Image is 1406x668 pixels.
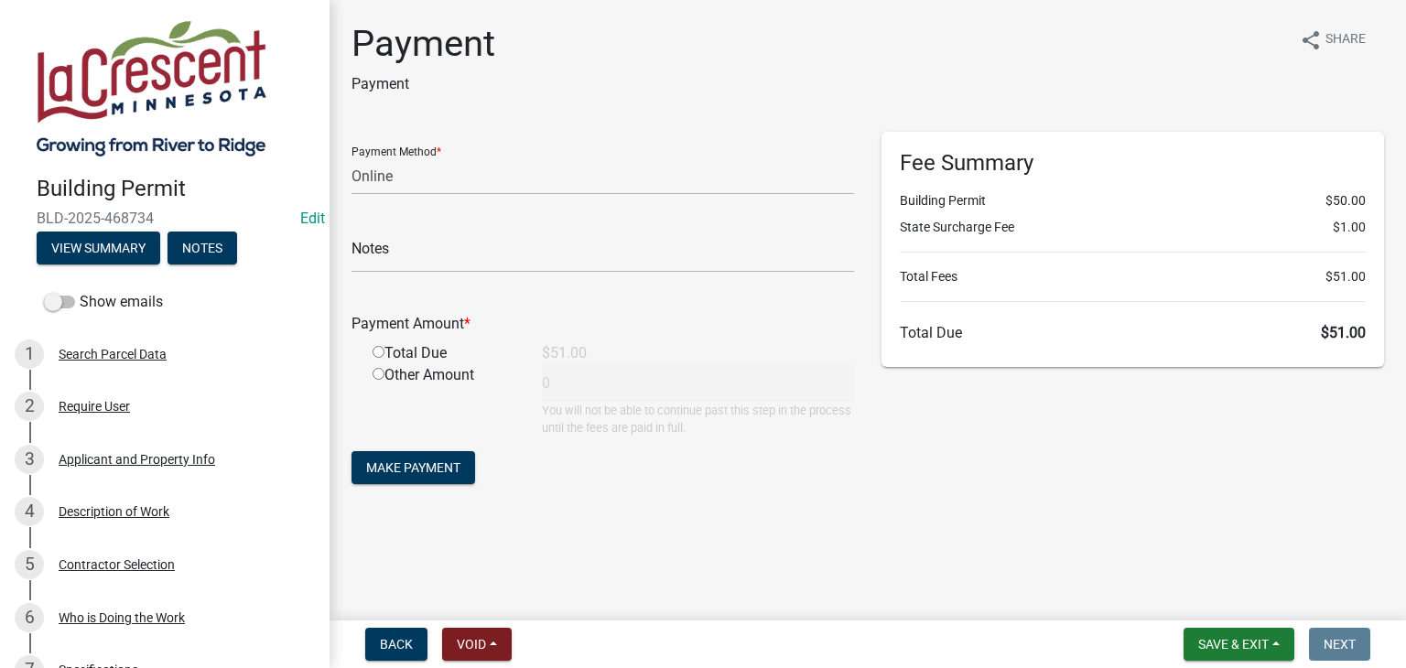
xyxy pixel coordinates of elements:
[365,628,427,661] button: Back
[168,232,237,264] button: Notes
[1300,29,1322,51] i: share
[59,400,130,413] div: Require User
[59,348,167,361] div: Search Parcel Data
[351,22,495,66] h1: Payment
[359,342,528,364] div: Total Due
[900,218,1366,237] li: State Surcharge Fee
[37,210,293,227] span: BLD-2025-468734
[1285,22,1380,58] button: shareShare
[1309,628,1370,661] button: Next
[168,242,237,256] wm-modal-confirm: Notes
[900,267,1366,286] li: Total Fees
[15,497,44,526] div: 4
[1198,637,1269,652] span: Save & Exit
[59,558,175,571] div: Contractor Selection
[15,550,44,579] div: 5
[380,637,413,652] span: Back
[1325,191,1366,210] span: $50.00
[442,628,512,661] button: Void
[1324,637,1356,652] span: Next
[37,242,160,256] wm-modal-confirm: Summary
[1184,628,1294,661] button: Save & Exit
[1325,29,1366,51] span: Share
[59,611,185,624] div: Who is Doing the Work
[1321,324,1366,341] span: $51.00
[15,339,44,369] div: 1
[15,603,44,632] div: 6
[457,637,486,652] span: Void
[59,453,215,466] div: Applicant and Property Info
[15,392,44,421] div: 2
[300,210,325,227] wm-modal-confirm: Edit Application Number
[37,232,160,264] button: View Summary
[44,291,163,313] label: Show emails
[900,150,1366,177] h6: Fee Summary
[1333,218,1366,237] span: $1.00
[359,364,528,436] div: Other Amount
[37,176,315,202] h4: Building Permit
[59,505,169,518] div: Description of Work
[37,19,266,156] img: City of La Crescent, Minnesota
[366,460,460,475] span: Make Payment
[351,73,495,95] p: Payment
[351,451,475,484] button: Make Payment
[300,210,325,227] a: Edit
[900,191,1366,210] li: Building Permit
[15,445,44,474] div: 3
[900,324,1366,341] h6: Total Due
[1325,267,1366,286] span: $51.00
[338,313,868,335] div: Payment Amount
